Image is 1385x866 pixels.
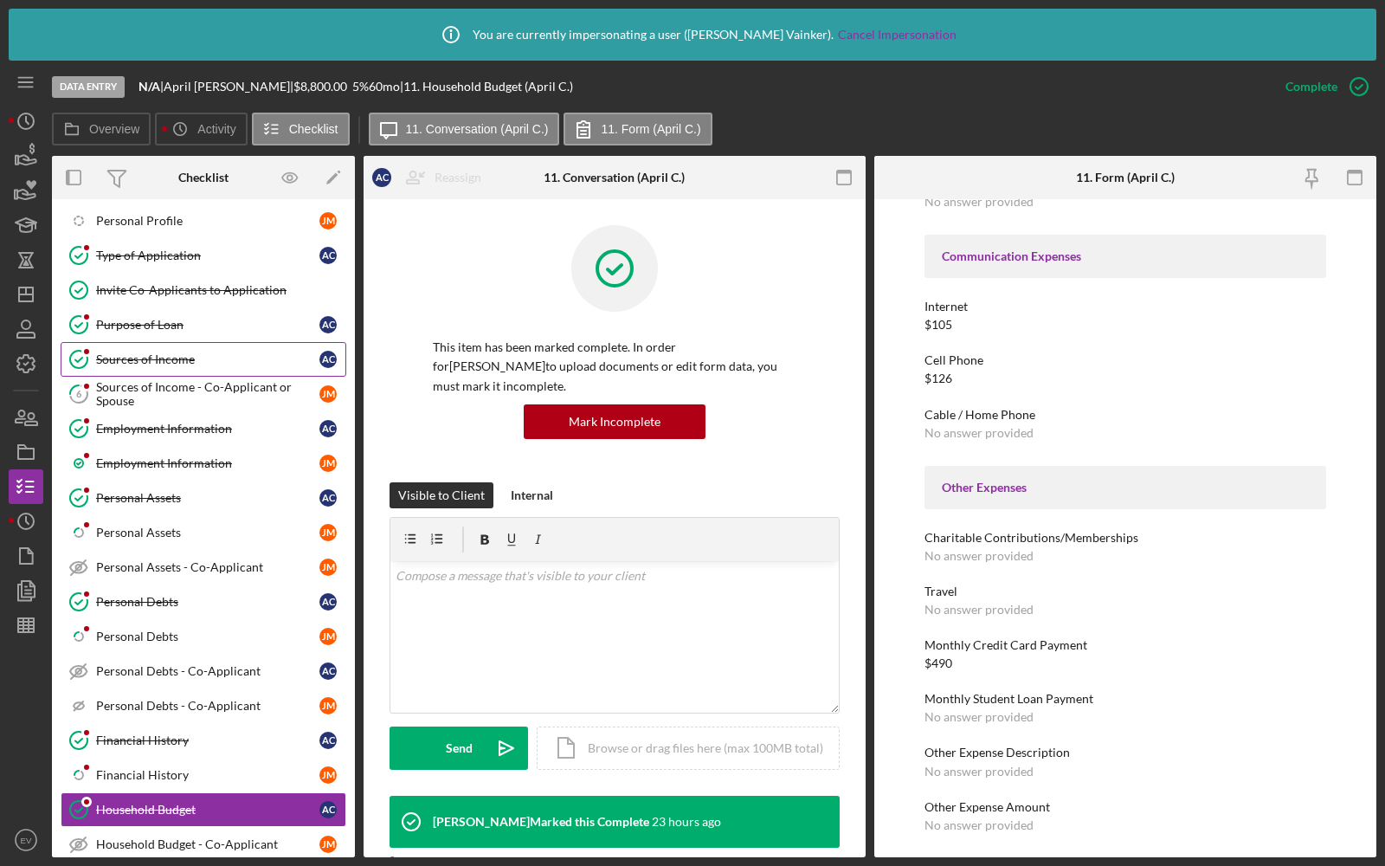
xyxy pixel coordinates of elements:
[924,746,1326,759] div: Other Expense Description
[293,80,352,94] div: $8,800.00
[9,823,43,857] button: EV
[96,803,319,817] div: Household Budget
[61,273,346,307] a: Invite Co-Applicants to Application
[924,800,1326,814] div: Other Expense Amount
[406,122,549,136] label: 11. Conversation (April C.)
[61,619,346,654] a: Personal DebtsJM
[372,168,391,187] div: A C
[96,283,345,297] div: Invite Co-Applicants to Application
[319,559,337,576] div: J M
[319,836,337,853] div: J M
[61,377,346,411] a: 6Sources of Income - Co-Applicant or SpouseJM
[652,815,721,829] time: 2025-08-26 21:26
[924,408,1326,422] div: Cable / Home Phone
[96,734,319,747] div: Financial History
[400,80,573,94] div: | 11. Household Budget (April C.)
[601,122,700,136] label: 11. Form (April C.)
[96,664,319,678] div: Personal Debts - Co-Applicant
[319,385,337,403] div: J M
[96,560,319,574] div: Personal Assets - Co-Applicant
[155,113,247,145] button: Activity
[96,380,319,408] div: Sources of Income - Co-Applicant or Spouse
[96,768,319,782] div: Financial History
[924,195,1034,209] div: No answer provided
[96,352,319,366] div: Sources of Income
[435,160,481,195] div: Reassign
[924,531,1326,545] div: Charitable Contributions/Memberships
[319,489,337,507] div: A C
[369,80,400,94] div: 60 mo
[319,420,337,437] div: A C
[61,307,346,342] a: Purpose of LoanAC
[96,699,319,713] div: Personal Debts - Co-Applicant
[564,113,712,145] button: 11. Form (April C.)
[433,815,649,829] div: [PERSON_NAME] Marked this Complete
[319,212,337,229] div: J M
[924,710,1034,724] div: No answer provided
[924,692,1326,706] div: Monthly Student Loan Payment
[569,404,660,439] div: Mark Incomplete
[61,792,346,827] a: Household BudgetAC
[61,481,346,515] a: Personal AssetsAC
[96,526,319,540] div: Personal Assets
[319,766,337,784] div: J M
[1268,69,1376,104] button: Complete
[524,404,705,439] button: Mark Incomplete
[502,482,562,508] button: Internal
[96,630,319,643] div: Personal Debts
[924,549,1034,563] div: No answer provided
[924,818,1034,832] div: No answer provided
[61,515,346,550] a: Personal AssetsJM
[364,160,499,195] button: ACReassign
[398,482,485,508] div: Visible to Client
[61,238,346,273] a: Type of ApplicationAC
[96,595,319,609] div: Personal Debts
[319,697,337,714] div: J M
[319,247,337,264] div: A C
[61,723,346,758] a: Financial HistoryAC
[61,342,346,377] a: Sources of IncomeAC
[96,249,319,262] div: Type of Application
[352,80,369,94] div: 5 %
[446,727,473,770] div: Send
[942,249,1309,263] div: Communication Expenses
[1285,69,1337,104] div: Complete
[544,171,685,184] div: 11. Conversation (April C.)
[924,603,1034,617] div: No answer provided
[390,727,528,770] button: Send
[164,80,293,94] div: April [PERSON_NAME] |
[89,122,139,136] label: Overview
[319,593,337,611] div: A C
[61,204,346,238] a: Personal ProfileJM
[1076,171,1175,184] div: 11. Form (April C.)
[61,688,346,723] a: Personal Debts - Co-ApplicantJM
[319,662,337,680] div: A C
[319,351,337,368] div: A C
[924,765,1034,779] div: No answer provided
[96,837,319,851] div: Household Budget - Co-Applicant
[52,76,125,98] div: Data Entry
[319,801,337,818] div: A C
[924,638,1326,652] div: Monthly Credit Card Payment
[319,316,337,333] div: A C
[942,481,1309,494] div: Other Expenses
[390,482,493,508] button: Visible to Client
[138,80,164,94] div: |
[61,654,346,688] a: Personal Debts - Co-ApplicantAC
[96,422,319,436] div: Employment Information
[76,388,82,399] tspan: 6
[924,318,952,332] div: $105
[429,13,957,56] div: You are currently impersonating a user ( [PERSON_NAME] Vainker ).
[838,28,957,42] a: Cancel Impersonation
[289,122,338,136] label: Checklist
[924,372,952,385] div: $126
[96,456,319,470] div: Employment Information
[319,455,337,472] div: J M
[197,122,235,136] label: Activity
[61,758,346,792] a: Financial HistoryJM
[433,338,796,396] p: This item has been marked complete. In order for [PERSON_NAME] to upload documents or edit form d...
[319,628,337,645] div: J M
[511,482,553,508] div: Internal
[138,79,160,94] b: N/A
[924,300,1326,313] div: Internet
